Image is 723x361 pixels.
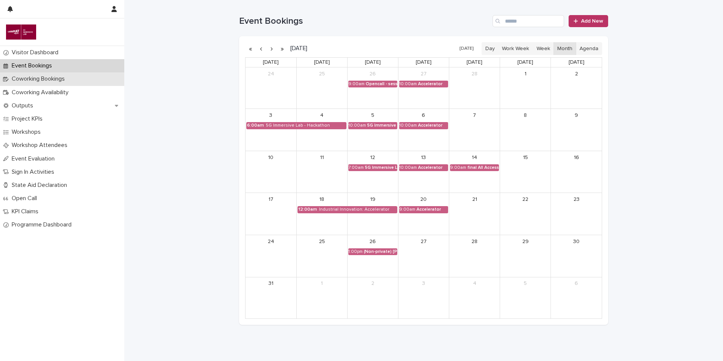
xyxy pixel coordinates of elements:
[450,165,466,170] div: 9:00am
[256,43,266,55] button: Previous month
[465,58,484,67] a: Friday
[418,81,448,87] div: Accelerator
[366,81,397,87] div: Opencall - session 7
[246,235,296,277] td: March 24, 2025
[316,151,328,164] a: March 11, 2025
[9,62,58,69] p: Event Bookings
[265,68,277,80] a: February 24, 2025
[418,68,430,80] a: February 27, 2025
[449,235,500,277] td: March 28, 2025
[246,67,296,109] td: February 24, 2025
[365,165,397,170] div: 5G Immersive Lab - Open Call Delivery Day
[246,277,296,318] td: March 31, 2025
[9,128,47,136] p: Workshops
[399,81,417,87] div: 10:00am
[296,151,347,193] td: March 11, 2025
[551,277,602,318] td: April 6, 2025
[570,193,583,205] a: March 23, 2025
[246,151,296,193] td: March 10, 2025
[500,235,551,277] td: March 29, 2025
[416,207,448,212] div: Accelerator
[449,277,500,318] td: April 4, 2025
[367,278,379,290] a: April 2, 2025
[367,109,379,121] a: March 5, 2025
[367,236,379,248] a: March 26, 2025
[398,277,449,318] td: April 3, 2025
[319,207,390,213] div: Industrial Innovation: Accelerator
[277,43,287,55] button: Next year
[296,277,347,318] td: April 1, 2025
[519,278,531,290] a: April 5, 2025
[9,208,44,215] p: KPI Claims
[398,109,449,151] td: March 6, 2025
[265,109,277,121] a: March 3, 2025
[468,236,480,248] a: March 28, 2025
[287,46,307,51] h2: [DATE]
[551,67,602,109] td: March 2, 2025
[498,42,533,55] button: Work Week
[519,193,531,205] a: March 22, 2025
[316,109,328,121] a: March 4, 2025
[418,193,430,205] a: March 20, 2025
[399,165,417,170] div: 10:00am
[239,16,490,27] h1: Event Bookings
[418,109,430,121] a: March 6, 2025
[347,193,398,235] td: March 19, 2025
[516,58,535,67] a: Saturday
[363,58,382,67] a: Wednesday
[570,151,583,164] a: March 16, 2025
[367,151,379,164] a: March 12, 2025
[482,42,499,55] button: Day
[265,193,277,205] a: March 17, 2025
[9,182,73,189] p: State Aid Declaration
[418,236,430,248] a: March 27, 2025
[399,207,415,212] div: 9:00am
[348,123,366,128] div: 10:00am
[313,58,331,67] a: Tuesday
[9,195,43,202] p: Open Call
[298,207,317,213] div: 12:00am
[519,236,531,248] a: March 29, 2025
[398,235,449,277] td: March 27, 2025
[493,15,564,27] input: Search
[468,278,480,290] a: April 4, 2025
[261,58,280,67] a: Monday
[418,278,430,290] a: April 3, 2025
[569,15,608,27] a: Add New
[398,151,449,193] td: March 13, 2025
[316,236,328,248] a: March 25, 2025
[364,249,397,254] div: (Non-private) [PERSON_NAME] - Interview
[519,109,531,121] a: March 8, 2025
[570,278,583,290] a: April 6, 2025
[500,109,551,151] td: March 8, 2025
[500,67,551,109] td: March 1, 2025
[467,165,499,170] div: final All Access Pass pitch day
[9,168,60,176] p: Sign In Activities
[347,235,398,277] td: March 26, 2025
[246,193,296,235] td: March 17, 2025
[247,122,264,128] div: 6:00am
[296,235,347,277] td: March 25, 2025
[348,81,365,87] div: 9:00am
[6,24,36,40] img: i9DvXJckRTuEzCqe7wSy
[367,193,379,205] a: March 19, 2025
[316,193,328,205] a: March 18, 2025
[414,58,433,67] a: Thursday
[367,123,397,128] div: 5G Immersive Lab - Open Call Cohort
[500,277,551,318] td: April 5, 2025
[296,109,347,151] td: March 4, 2025
[347,277,398,318] td: April 2, 2025
[567,58,586,67] a: Sunday
[348,249,363,254] div: 1:00pm
[265,278,277,290] a: March 31, 2025
[265,236,277,248] a: March 24, 2025
[347,109,398,151] td: March 5, 2025
[316,278,328,290] a: April 1, 2025
[9,102,39,109] p: Outputs
[551,235,602,277] td: March 30, 2025
[9,142,73,149] p: Workshop Attendees
[468,68,480,80] a: February 28, 2025
[456,43,477,54] button: [DATE]
[418,165,448,170] div: Accelerator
